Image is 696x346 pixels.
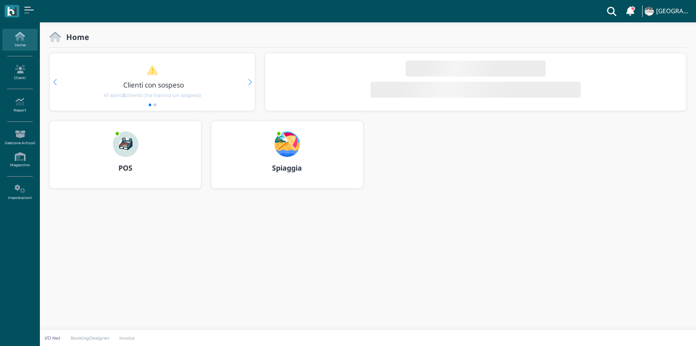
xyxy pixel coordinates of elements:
[2,127,37,149] a: Gestione Articoli
[118,163,132,173] b: POS
[53,79,57,85] div: Previous slide
[248,79,252,85] div: Next slide
[122,92,126,98] b: 5
[2,94,37,116] a: Report
[2,181,37,203] a: Impostazioni
[2,149,37,171] a: Magazzino
[643,2,691,21] a: ... [GEOGRAPHIC_DATA]
[61,33,89,41] h2: Home
[7,7,16,16] img: logo
[656,8,691,15] h4: [GEOGRAPHIC_DATA]
[2,62,37,84] a: Clienti
[67,81,241,89] h3: Clienti con sospeso
[645,7,653,16] img: ...
[113,131,138,157] img: ...
[65,65,240,99] a: Clienti con sospeso Vi sono5clienti che hanno un sospeso
[211,121,363,198] a: ... Spiaggia
[104,91,201,99] span: Vi sono clienti che hanno un sospeso
[50,53,255,111] div: 1 / 2
[49,121,201,198] a: ... POS
[639,321,689,339] iframe: Help widget launcher
[272,163,302,173] b: Spiaggia
[274,131,300,157] img: ...
[2,29,37,51] a: Home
